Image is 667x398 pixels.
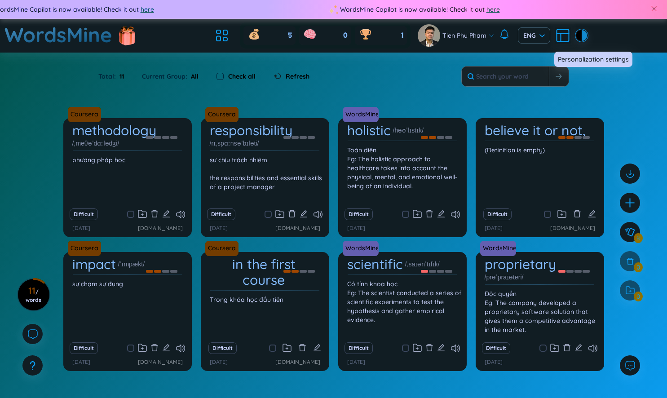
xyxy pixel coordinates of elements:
a: Coursera [68,107,105,122]
a: Coursera [67,243,102,252]
button: edit [588,208,596,221]
div: Personalization settings [554,52,632,67]
span: 5 [288,31,292,40]
a: [DOMAIN_NAME] [275,358,320,367]
span: 0 [343,31,348,40]
span: edit [588,210,596,218]
p: [DATE] [210,224,228,233]
div: Toàn diện Eg: The holistic approach to healthcare takes into account the physical, mental, and em... [343,146,462,203]
button: Difficult [207,208,235,220]
div: Có tính khoa học Eg: The scientist conducted a series of scientific experiments to test the hypot... [343,279,462,337]
h1: /prəˈpraɪəteri/ [485,272,524,282]
span: 11 [116,71,124,81]
div: Total : [98,67,133,86]
span: plus [624,197,636,208]
button: edit [300,208,308,221]
a: Coursera [68,241,105,256]
a: [DOMAIN_NAME] [275,224,320,233]
button: edit [162,208,170,221]
h1: in the first course [210,256,318,288]
a: [DOMAIN_NAME] [550,224,595,233]
span: edit [300,210,308,218]
a: WordsMine [4,19,112,51]
a: Coursera [205,107,242,122]
h1: methodology [72,123,156,138]
span: edit [162,344,170,352]
span: delete [563,344,571,352]
button: edit [574,342,583,354]
span: edit [313,344,321,352]
span: delete [425,210,433,218]
button: delete [288,208,296,221]
span: delete [150,210,159,218]
div: Trong khóa học đầu tiên [205,295,325,337]
p: [DATE] [347,358,365,367]
h1: /həʊˈlɪstɪk/ [393,125,424,135]
a: WordsMine [480,241,520,256]
button: Difficult [483,208,512,220]
h1: /ˌsaɪənˈtɪfɪk/ [405,259,440,269]
span: edit [574,344,583,352]
span: edit [437,344,445,352]
div: sự chạm sự đụng [68,279,187,337]
img: avatar [418,24,440,47]
span: Refresh [286,71,309,81]
div: phương pháp học [68,155,187,203]
h1: /ˌmeθəˈdɑːlədʒi/ [72,138,119,148]
a: WordsMine [479,243,517,252]
a: WordsMine [343,107,382,122]
div: (Definition is empty) [480,146,600,203]
button: Difficult [70,342,98,354]
label: Check all [228,71,256,81]
h1: believe it or not, [485,123,586,138]
button: Difficult [482,342,510,354]
button: Difficult [345,208,373,220]
span: delete [425,344,433,352]
span: edit [162,210,170,218]
a: Coursera [204,243,239,252]
div: Độc quyền Eg: The company developed a proprietary software solution that gives them a competitive... [480,289,600,337]
a: [DOMAIN_NAME] [138,358,183,367]
h1: impact [72,256,116,272]
span: 1 [401,31,403,40]
p: [DATE] [485,358,503,367]
button: Difficult [208,342,237,354]
p: [DATE] [210,358,228,367]
h1: /rɪˌspɑːnsəˈbɪləti/ [210,138,259,148]
span: Tien Phu Pham [442,31,486,40]
a: WordsMine [342,110,380,119]
a: avatar [418,24,442,47]
h1: scientific [347,256,403,272]
span: here [481,4,495,14]
a: Coursera [67,110,102,119]
span: delete [573,210,581,218]
input: Search your word [462,66,549,86]
button: delete [573,208,581,221]
button: edit [437,342,445,354]
button: delete [150,208,159,221]
p: [DATE] [485,224,503,233]
h1: /ˈɪmpækt/ [118,259,145,269]
h1: holistic [347,123,391,138]
h1: responsibility [210,123,292,138]
div: sự chịu trách nhiệm the responsibilities and essential skills of a project manager [205,155,325,203]
span: delete [298,344,306,352]
span: edit [437,210,445,218]
span: ENG [523,31,545,40]
div: Current Group : [133,67,208,86]
p: [DATE] [72,358,90,367]
p: [DATE] [72,224,90,233]
a: WordsMine [342,243,380,252]
span: All [187,72,199,80]
button: delete [563,342,571,354]
a: [DOMAIN_NAME] [138,224,183,233]
a: Coursera [204,110,239,119]
span: delete [288,210,296,218]
img: flashSalesIcon.a7f4f837.png [118,22,136,49]
button: delete [150,342,159,354]
p: [DATE] [347,224,365,233]
span: delete [150,344,159,352]
a: WordsMine [343,241,382,256]
button: Difficult [345,342,373,354]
